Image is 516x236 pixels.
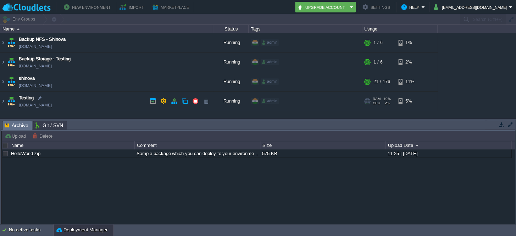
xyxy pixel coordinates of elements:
[5,121,28,130] span: Archive
[120,3,146,11] button: Import
[398,33,421,52] div: 1%
[373,101,380,105] span: CPU
[213,25,248,33] div: Status
[213,33,249,52] div: Running
[19,62,52,70] span: [DOMAIN_NAME]
[56,226,107,234] button: Deployment Manager
[135,141,260,149] div: Comment
[1,25,213,33] div: Name
[19,55,71,62] a: Backup Storage - Testing
[213,53,249,72] div: Running
[11,151,40,156] a: HelloWorld.zip
[297,3,348,11] button: Upgrade Account
[398,72,421,91] div: 11%
[434,3,509,11] button: [EMAIL_ADDRESS][DOMAIN_NAME]
[0,53,6,72] img: AMDAwAAAACH5BAEAAAAALAAAAAABAAEAAAICRAEAOw==
[213,92,249,111] div: Running
[5,133,28,139] button: Upload
[2,3,51,12] img: Cloudlets
[6,53,16,72] img: AMDAwAAAACH5BAEAAAAALAAAAAABAAEAAAICRAEAOw==
[401,3,421,11] button: Help
[249,25,362,33] div: Tags
[19,82,52,89] a: [DOMAIN_NAME]
[0,72,6,91] img: AMDAwAAAACH5BAEAAAAALAAAAAABAAEAAAICRAEAOw==
[135,149,260,158] div: Sample package which you can deploy to your environment. Feel free to delete and upload a package...
[362,25,437,33] div: Usage
[373,72,390,91] div: 21 / 176
[19,75,35,82] a: shinova
[398,92,421,111] div: 5%
[19,36,66,43] a: Backup NFS - Shinova
[152,3,191,11] button: Marketplace
[261,39,279,46] div: admin
[362,3,392,11] button: Settings
[386,149,511,158] div: 11:25 | [DATE]
[17,28,20,30] img: AMDAwAAAACH5BAEAAAAALAAAAAABAAEAAAICRAEAOw==
[19,94,34,101] a: Testing
[261,78,279,85] div: admin
[261,59,279,65] div: admin
[19,101,52,109] a: [DOMAIN_NAME]
[260,149,385,158] div: 575 KB
[6,33,16,52] img: AMDAwAAAACH5BAEAAAAALAAAAAABAAEAAAICRAEAOw==
[213,72,249,91] div: Running
[64,3,113,11] button: New Environment
[0,33,6,52] img: AMDAwAAAACH5BAEAAAAALAAAAAABAAEAAAICRAEAOw==
[386,141,511,149] div: Upload Date
[6,92,16,111] img: AMDAwAAAACH5BAEAAAAALAAAAAABAAEAAAICRAEAOw==
[373,97,381,101] span: RAM
[19,43,52,50] span: [DOMAIN_NAME]
[261,141,385,149] div: Size
[35,121,63,130] span: Git / SVN
[398,53,421,72] div: 2%
[373,53,382,72] div: 1 / 6
[383,97,391,101] span: 19%
[0,92,6,111] img: AMDAwAAAACH5BAEAAAAALAAAAAABAAEAAAICRAEAOw==
[9,224,53,236] div: No active tasks
[373,33,382,52] div: 1 / 6
[32,133,55,139] button: Delete
[6,72,16,91] img: AMDAwAAAACH5BAEAAAAALAAAAAABAAEAAAICRAEAOw==
[10,141,134,149] div: Name
[383,101,390,105] span: 2%
[261,98,279,104] div: admin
